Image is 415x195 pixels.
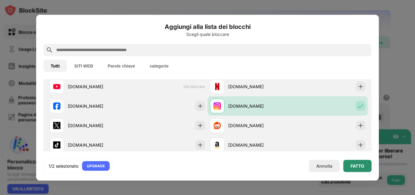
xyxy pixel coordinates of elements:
[68,103,127,109] div: [DOMAIN_NAME]
[53,122,60,129] img: favicons
[87,163,105,169] div: UPGRADE
[183,84,205,89] span: Già bloccato
[68,142,127,148] div: [DOMAIN_NAME]
[49,163,78,169] div: 1/2 selezionato
[214,122,221,129] img: favicons
[68,122,127,129] div: [DOMAIN_NAME]
[214,102,221,110] img: favicons
[214,83,221,90] img: favicons
[142,60,176,72] button: categorie
[214,141,221,148] img: favicons
[67,60,100,72] button: SITI WEB
[43,22,372,31] h6: Aggiungi alla lista dei blocchi
[68,83,127,90] div: [DOMAIN_NAME]
[228,103,288,109] div: [DOMAIN_NAME]
[53,141,60,148] img: favicons
[228,83,288,90] div: [DOMAIN_NAME]
[53,102,60,110] img: favicons
[351,163,364,168] div: FATTO
[43,60,67,72] button: Tutti
[101,60,142,72] button: Parole chiave
[53,83,60,90] img: favicons
[46,46,53,54] img: search.svg
[43,32,372,37] div: Scegli quale bloccare
[316,163,332,169] div: Annulla
[228,122,288,129] div: [DOMAIN_NAME]
[228,142,288,148] div: [DOMAIN_NAME]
